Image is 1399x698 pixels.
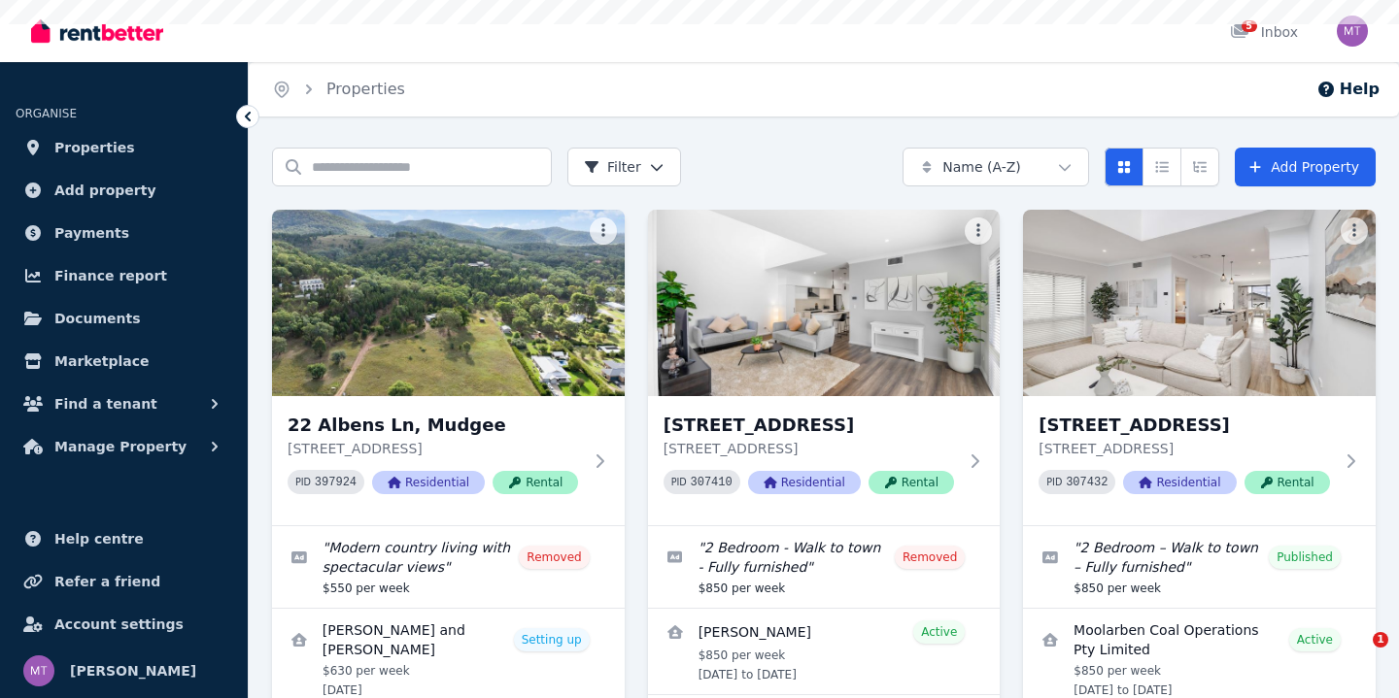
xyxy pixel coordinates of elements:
[648,210,1001,396] img: 122 Market Street, Mudgee
[272,526,625,608] a: Edit listing: Modern country living with spectacular views
[315,476,357,489] code: 397924
[691,476,733,489] code: 307410
[1046,477,1062,487] small: PID
[1230,22,1298,42] div: Inbox
[1242,20,1257,32] span: 5
[493,471,578,494] span: Rental
[16,427,232,466] button: Manage Property
[1023,210,1376,525] a: 122A Market Street, Mudgee[STREET_ADDRESS][STREET_ADDRESS]PID 307432ResidentialRental
[372,471,485,494] span: Residential
[54,392,157,415] span: Find a tenant
[584,157,641,177] span: Filter
[54,179,156,202] span: Add property
[1316,78,1380,101] button: Help
[16,107,77,120] span: ORGANISE
[1180,148,1219,186] button: Expanded list view
[1373,632,1388,648] span: 1
[1105,148,1219,186] div: View options
[648,210,1001,525] a: 122 Market Street, Mudgee[STREET_ADDRESS][STREET_ADDRESS]PID 307410ResidentialRental
[54,264,167,287] span: Finance report
[16,171,232,210] a: Add property
[965,217,992,245] button: More options
[16,299,232,338] a: Documents
[648,526,1001,608] a: Edit listing: 2 Bedroom - Walk to town - Fully furnished
[23,655,54,686] img: Matt Teague
[272,210,625,525] a: 22 Albens Ln, Mudgee22 Albens Ln, Mudgee[STREET_ADDRESS]PID 397924ResidentialRental
[1039,439,1333,458] p: [STREET_ADDRESS]
[295,477,311,487] small: PID
[16,384,232,423] button: Find a tenant
[16,605,232,644] a: Account settings
[54,349,149,373] span: Marketplace
[31,17,163,46] img: RentBetter
[1235,148,1376,186] a: Add Property
[16,128,232,167] a: Properties
[54,570,160,593] span: Refer a friend
[1333,632,1380,679] iframe: Intercom live chat
[1066,476,1108,489] code: 307432
[748,471,861,494] span: Residential
[567,148,681,186] button: Filter
[671,477,687,487] small: PID
[1105,148,1143,186] button: Card view
[272,210,625,396] img: 22 Albens Ln, Mudgee
[16,519,232,558] a: Help centre
[648,609,1001,694] a: View details for Toby Simkin
[54,527,144,550] span: Help centre
[1023,210,1376,396] img: 122A Market Street, Mudgee
[54,613,184,636] span: Account settings
[54,221,129,245] span: Payments
[869,471,954,494] span: Rental
[54,307,141,330] span: Documents
[1245,471,1330,494] span: Rental
[590,217,617,245] button: More options
[54,435,187,458] span: Manage Property
[70,659,196,682] span: [PERSON_NAME]
[16,214,232,252] a: Payments
[288,439,582,458] p: [STREET_ADDRESS]
[326,80,405,98] a: Properties
[903,148,1089,186] button: Name (A-Z)
[664,412,958,439] h3: [STREET_ADDRESS]
[1023,526,1376,608] a: Edit listing: 2 Bedroom – Walk to town – Fully furnished
[1337,16,1368,47] img: Matt Teague
[288,412,582,439] h3: 22 Albens Ln, Mudgee
[1341,217,1368,245] button: More options
[1143,148,1181,186] button: Compact list view
[1123,471,1236,494] span: Residential
[54,136,135,159] span: Properties
[942,157,1021,177] span: Name (A-Z)
[16,562,232,601] a: Refer a friend
[1039,412,1333,439] h3: [STREET_ADDRESS]
[249,62,428,116] nav: Breadcrumb
[664,439,958,458] p: [STREET_ADDRESS]
[16,342,232,381] a: Marketplace
[16,256,232,295] a: Finance report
